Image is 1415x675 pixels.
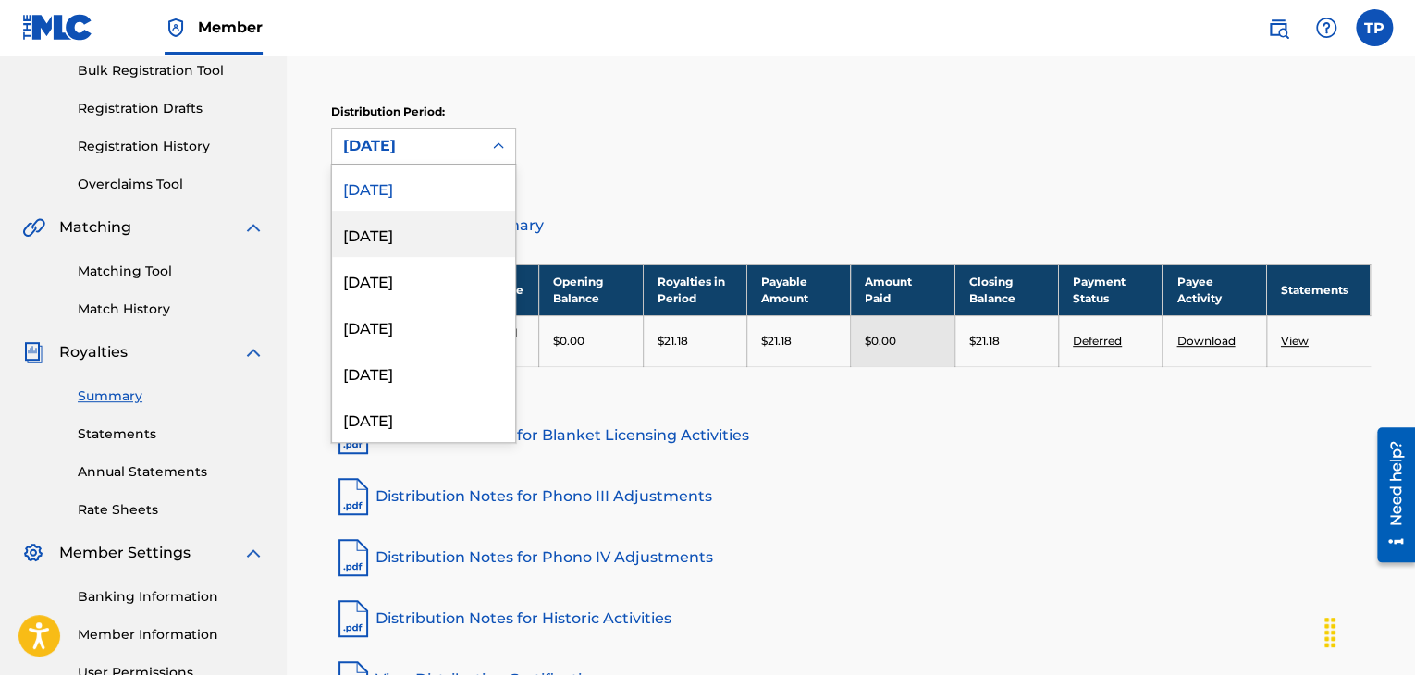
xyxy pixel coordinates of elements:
[658,333,688,350] p: $21.18
[22,542,44,564] img: Member Settings
[22,341,44,363] img: Royalties
[242,542,265,564] img: expand
[242,216,265,239] img: expand
[1323,586,1415,675] iframe: Chat Widget
[78,424,265,444] a: Statements
[343,135,471,157] div: [DATE]
[78,387,265,406] a: Summary
[539,264,643,315] th: Opening Balance
[78,61,265,80] a: Bulk Registration Tool
[332,211,515,257] div: [DATE]
[331,596,375,641] img: pdf
[746,264,850,315] th: Payable Amount
[1363,421,1415,570] iframe: Resource Center
[553,333,584,350] p: $0.00
[1058,264,1162,315] th: Payment Status
[78,625,265,644] a: Member Information
[1315,605,1345,660] div: Drag
[865,333,896,350] p: $0.00
[331,596,1371,641] a: Distribution Notes for Historic Activities
[332,257,515,303] div: [DATE]
[643,264,746,315] th: Royalties in Period
[969,333,1000,350] p: $21.18
[78,262,265,281] a: Matching Tool
[1163,264,1266,315] th: Payee Activity
[331,104,516,120] p: Distribution Period:
[1260,9,1297,46] a: Public Search
[331,474,1371,519] a: Distribution Notes for Phono III Adjustments
[78,300,265,319] a: Match History
[198,17,263,38] span: Member
[1356,9,1393,46] div: User Menu
[761,333,792,350] p: $21.18
[59,341,128,363] span: Royalties
[1315,17,1337,39] img: help
[78,587,265,607] a: Banking Information
[242,341,265,363] img: expand
[1266,264,1370,315] th: Statements
[331,413,1371,458] a: Distribution Notes for Blanket Licensing Activities
[59,542,191,564] span: Member Settings
[1176,334,1235,348] a: Download
[332,165,515,211] div: [DATE]
[851,264,954,315] th: Amount Paid
[331,535,375,580] img: pdf
[78,99,265,118] a: Registration Drafts
[22,216,45,239] img: Matching
[332,350,515,396] div: [DATE]
[332,396,515,442] div: [DATE]
[331,203,1371,248] a: Distribution Summary
[59,216,131,239] span: Matching
[1267,17,1289,39] img: search
[954,264,1058,315] th: Closing Balance
[332,303,515,350] div: [DATE]
[331,474,375,519] img: pdf
[1281,334,1309,348] a: View
[78,137,265,156] a: Registration History
[165,17,187,39] img: Top Rightsholder
[22,14,93,41] img: MLC Logo
[331,535,1371,580] a: Distribution Notes for Phono IV Adjustments
[1308,9,1345,46] div: Help
[1073,334,1122,348] a: Deferred
[78,175,265,194] a: Overclaims Tool
[78,500,265,520] a: Rate Sheets
[78,462,265,482] a: Annual Statements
